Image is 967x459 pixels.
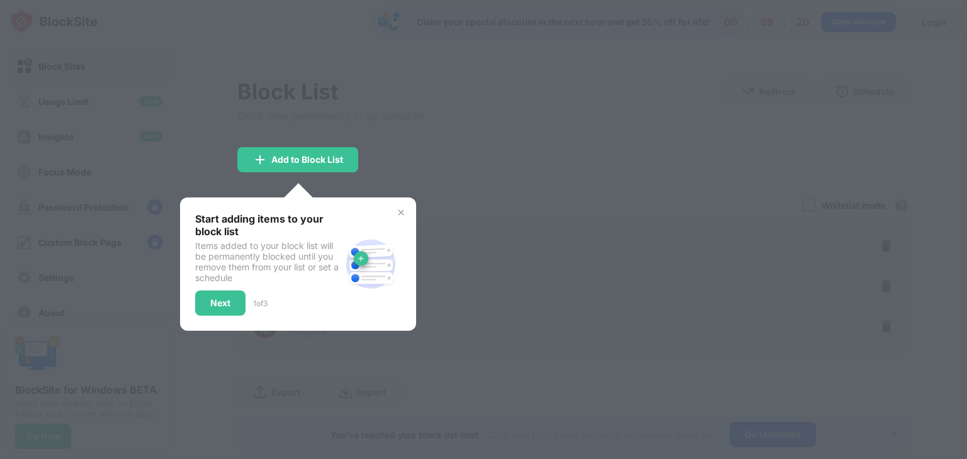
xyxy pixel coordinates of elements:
div: Add to Block List [271,155,343,165]
img: block-site.svg [341,234,401,294]
img: x-button.svg [396,207,406,218]
div: Next [210,298,230,308]
div: 1 of 3 [253,299,268,308]
div: Start adding items to your block list [195,213,341,238]
div: Items added to your block list will be permanently blocked until you remove them from your list o... [195,240,341,283]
